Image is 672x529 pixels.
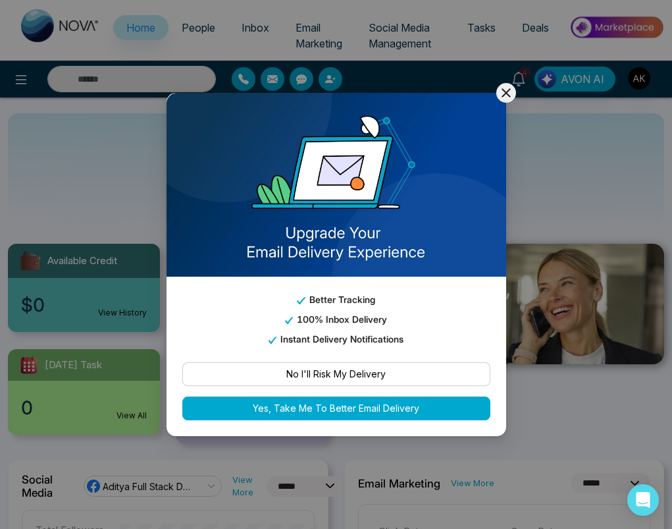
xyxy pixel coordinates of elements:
[627,484,659,516] div: Open Intercom Messenger
[182,362,490,386] button: No I'll Risk My Delivery
[182,332,490,347] p: Instant Delivery Notifications
[269,337,276,344] img: tick_email_template.svg
[297,297,305,304] img: tick_email_template.svg
[285,317,293,324] img: tick_email_template.svg
[182,292,490,307] p: Better Tracking
[167,93,506,277] img: email_template_bg.png
[182,397,490,420] button: Yes, Take Me To Better Email Delivery
[182,312,490,327] p: 100% Inbox Delivery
